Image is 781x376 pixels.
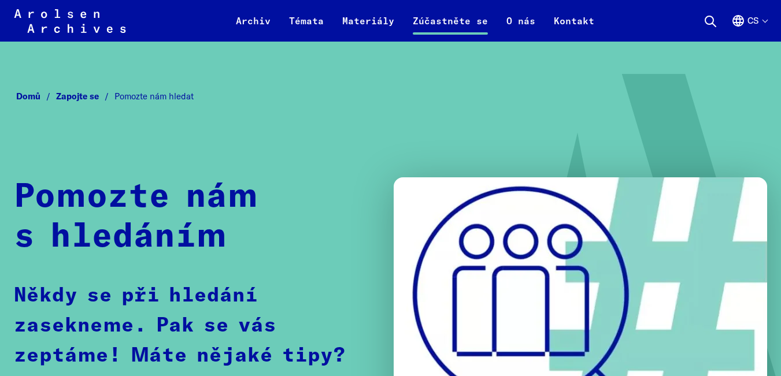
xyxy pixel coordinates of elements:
font: Někdy se při hledání zasekneme. Pak se vás zeptáme! Máte nějaké tipy? [14,286,346,366]
a: Témata [280,14,333,42]
font: Kontakt [554,15,594,27]
font: Zúčastněte se [413,15,488,27]
a: O nás [497,14,545,42]
nav: Primary [227,7,604,35]
a: Zúčastněte se [404,14,497,42]
font: cs [747,15,758,26]
a: Archiv [227,14,280,42]
font: Materiály [342,15,394,27]
font: Pomozte nám s hledáním [14,181,258,254]
a: Kontakt [545,14,604,42]
a: Materiály [333,14,404,42]
font: O nás [506,15,535,27]
button: English, language selection [731,14,767,42]
a: Domů [16,91,56,102]
font: Témata [289,15,324,27]
font: Pomozte nám hledat [114,91,194,102]
a: Zapojte se [56,91,114,102]
font: Domů [16,91,40,102]
font: Archiv [236,15,271,27]
font: Zapojte se [56,91,99,102]
nav: Breadcrumb [14,88,767,105]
